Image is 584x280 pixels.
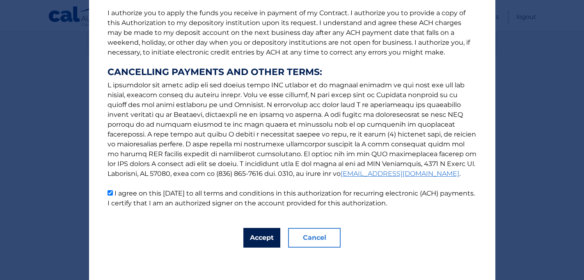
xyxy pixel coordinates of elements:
[341,170,459,178] a: [EMAIL_ADDRESS][DOMAIN_NAME]
[243,228,280,248] button: Accept
[288,228,341,248] button: Cancel
[108,67,477,77] strong: CANCELLING PAYMENTS AND OTHER TERMS:
[108,189,475,207] label: I agree on this [DATE] to all terms and conditions in this authorization for recurring electronic...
